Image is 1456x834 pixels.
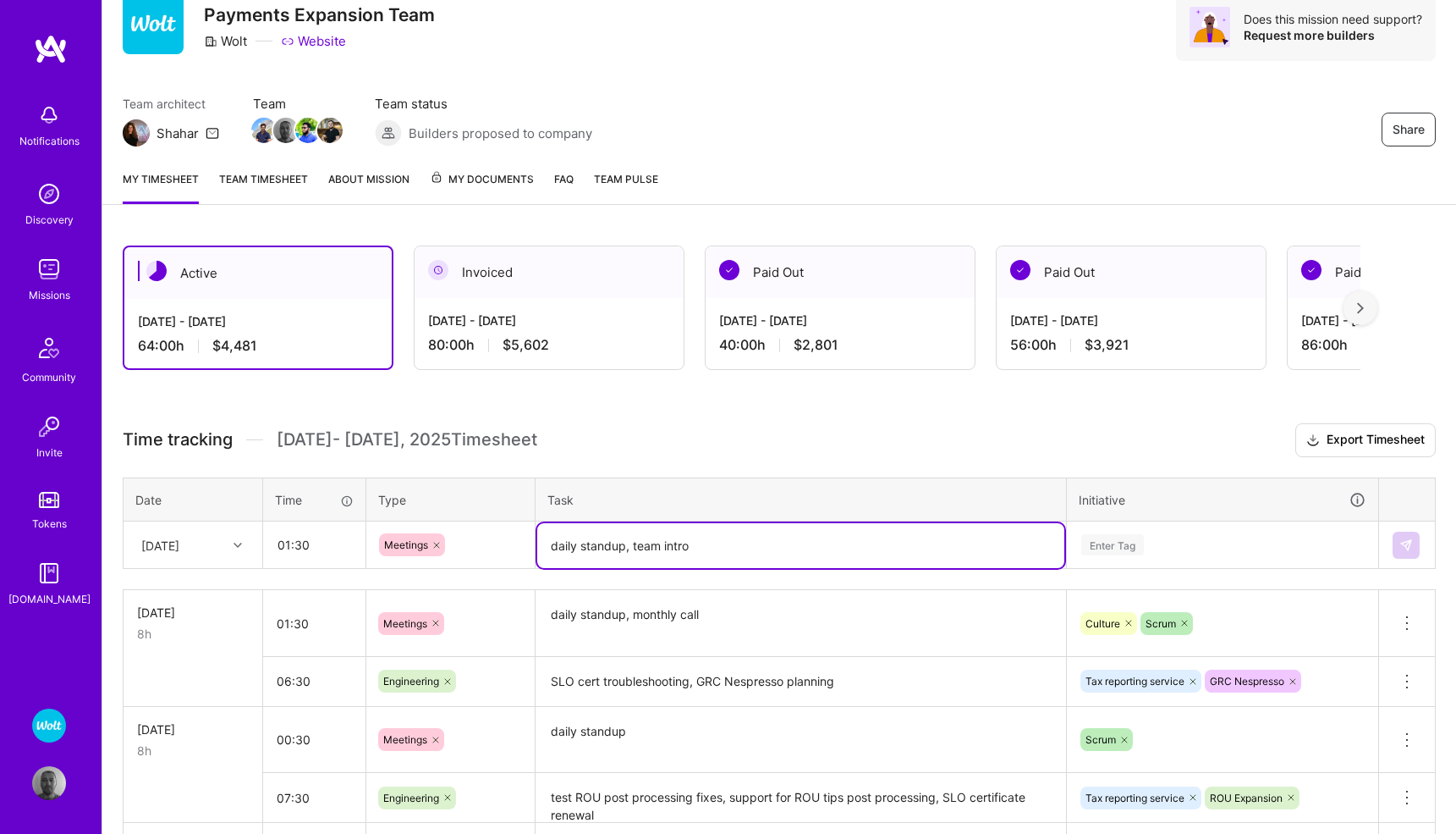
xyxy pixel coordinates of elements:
div: Tokens [32,515,67,533]
span: $2,801 [794,336,838,354]
textarea: daily standup, monthly call [537,592,1064,655]
img: Invoiced [428,260,448,280]
span: ROU Expansion [1210,792,1283,804]
div: Does this mission need support? [1244,11,1422,27]
div: Enter Tag [1081,532,1144,558]
img: guide book [32,556,66,590]
div: 64:00 h [138,337,378,355]
div: Request more builders [1244,27,1422,43]
img: Team Member Avatar [251,118,277,143]
button: Export Timesheet [1295,423,1436,457]
div: Active [124,247,392,299]
input: HH:MM [263,601,365,646]
th: Type [366,478,536,522]
img: Builders proposed to company [375,119,402,146]
a: FAQ [554,170,574,204]
img: logo [34,34,68,64]
span: Builders proposed to company [409,124,592,142]
i: icon Chevron [234,541,242,550]
input: HH:MM [263,717,365,762]
div: Wolt [204,32,247,50]
img: teamwork [32,252,66,286]
img: Paid Out [1010,260,1030,280]
img: Team Member Avatar [317,118,343,143]
a: Team timesheet [219,170,308,204]
input: HH:MM [263,776,365,820]
a: My Documents [430,170,534,204]
span: Culture [1085,617,1120,630]
span: Team architect [123,95,219,113]
img: Team Member Avatar [273,118,299,143]
a: Wolt - Fintech: Payments Expansion Team [28,709,70,743]
span: Team [253,95,341,113]
div: Shahar [157,124,199,142]
div: 8h [137,625,249,643]
img: Active [146,261,167,281]
img: bell [32,98,66,132]
img: Team Member Avatar [295,118,321,143]
a: User Avatar [28,766,70,800]
span: Scrum [1085,733,1116,746]
a: Website [281,32,346,50]
img: Avatar [1190,7,1230,47]
img: Invite [32,410,66,444]
img: User Avatar [32,766,66,800]
div: Paid Out [706,246,975,298]
div: 80:00 h [428,336,670,354]
div: Invite [36,444,63,461]
div: [DATE] - [DATE] [1010,312,1252,329]
span: Scrum [1146,617,1176,630]
a: Team Member Avatar [297,116,319,145]
span: $5,602 [503,336,549,354]
img: right [1357,302,1364,314]
i: icon CompanyGray [204,35,217,48]
input: HH:MM [263,659,365,704]
div: Time [275,491,354,509]
textarea: daily standup, team intro [537,523,1064,568]
div: Discovery [25,211,74,229]
div: 8h [137,742,249,759]
textarea: daily standup [537,709,1064,772]
img: Paid Out [1301,260,1321,280]
th: Task [536,478,1067,522]
span: Time tracking [123,429,233,450]
div: [DATE] - [DATE] [428,312,670,329]
span: $4,481 [212,337,257,355]
span: Share [1393,121,1425,138]
div: Missions [29,286,70,304]
img: Paid Out [719,260,739,280]
img: Wolt - Fintech: Payments Expansion Team [32,709,66,743]
div: [DATE] [137,721,249,738]
a: My timesheet [123,170,199,204]
a: Team Pulse [594,170,658,204]
span: Team Pulse [594,173,658,185]
span: Team status [375,95,592,113]
div: 40:00 h [719,336,961,354]
img: Submit [1399,539,1413,552]
th: Date [124,478,263,522]
img: Team Architect [123,119,150,146]
div: [DATE] - [DATE] [138,312,378,330]
a: Team Member Avatar [253,116,275,145]
div: 56:00 h [1010,336,1252,354]
textarea: SLO cert troubleshooting, GRC Nespresso planning [537,659,1064,705]
a: About Mission [328,170,409,204]
a: Team Member Avatar [319,116,341,145]
span: Meetings [383,617,427,630]
span: $3,921 [1085,336,1129,354]
div: Initiative [1079,490,1366,510]
span: Engineering [383,792,439,804]
span: [DATE] - [DATE] , 2025 Timesheet [277,429,537,450]
img: discovery [32,177,66,211]
button: Share [1382,113,1436,146]
div: [DOMAIN_NAME] [8,590,91,608]
span: Meetings [384,539,428,551]
div: Paid Out [997,246,1266,298]
span: Tax reporting service [1085,675,1184,688]
div: [DATE] [141,536,179,554]
div: Notifications [19,132,80,150]
input: HH:MM [264,522,365,567]
img: tokens [39,492,59,508]
span: My Documents [430,170,534,189]
div: Community [22,368,76,386]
